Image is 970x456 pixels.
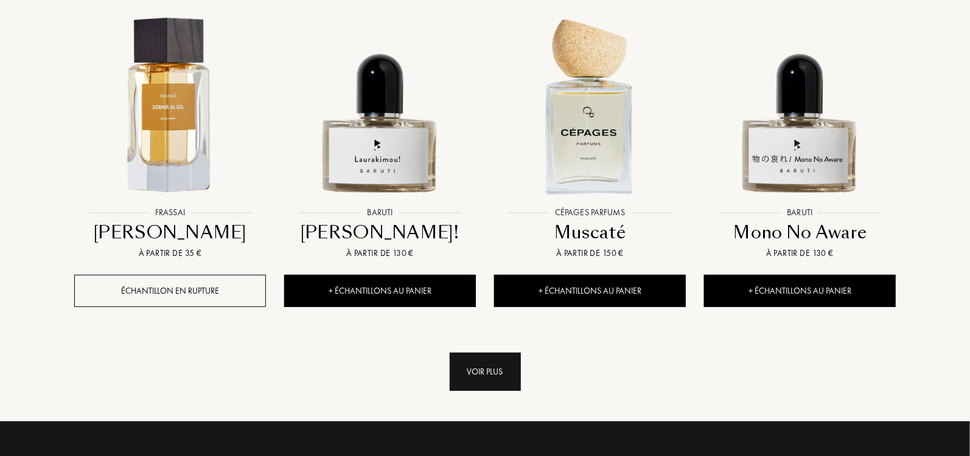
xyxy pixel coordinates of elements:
div: À partir de 130 € [289,247,471,260]
img: Mono No Aware Baruti [705,11,895,200]
div: À partir de 150 € [499,247,681,260]
div: Voir plus [450,353,521,391]
div: À partir de 130 € [709,247,891,260]
img: Muscaté Cépages Parfums [495,11,685,200]
div: + Échantillons au panier [494,275,686,307]
div: Échantillon en rupture [74,275,266,307]
div: + Échantillons au panier [284,275,476,307]
div: + Échantillons au panier [704,275,896,307]
img: Dormir Al Sol Frassai [75,11,265,200]
div: À partir de 35 € [79,247,261,260]
img: Laurakimou! Baruti [285,11,475,200]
